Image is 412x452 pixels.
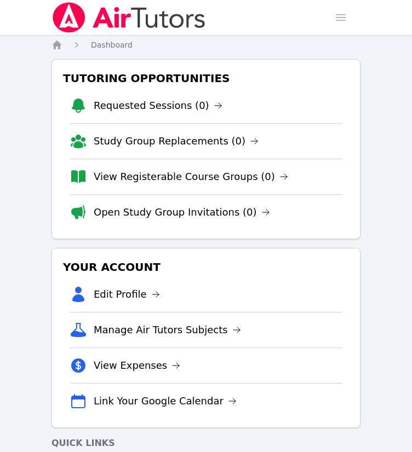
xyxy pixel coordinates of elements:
h3: Tutoring Opportunities [61,68,351,88]
a: View Expenses [94,358,180,373]
img: Air Tutors [51,2,207,33]
a: Open Study Group Invitations (0) [94,205,270,220]
span: Dashboard [91,40,133,49]
a: Study Group Replacements (0) [94,134,259,149]
nav: Breadcrumb [51,39,360,50]
a: Requested Sessions (0) [94,98,222,113]
h3: Your Account [61,257,351,277]
a: Manage Air Tutors Subjects [94,322,241,338]
h4: Quick Links [51,437,360,450]
a: Link Your Google Calendar [94,393,237,409]
a: View Registerable Course Groups (0) [94,169,288,184]
a: Edit Profile [94,287,160,302]
a: Dashboard [91,39,133,50]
